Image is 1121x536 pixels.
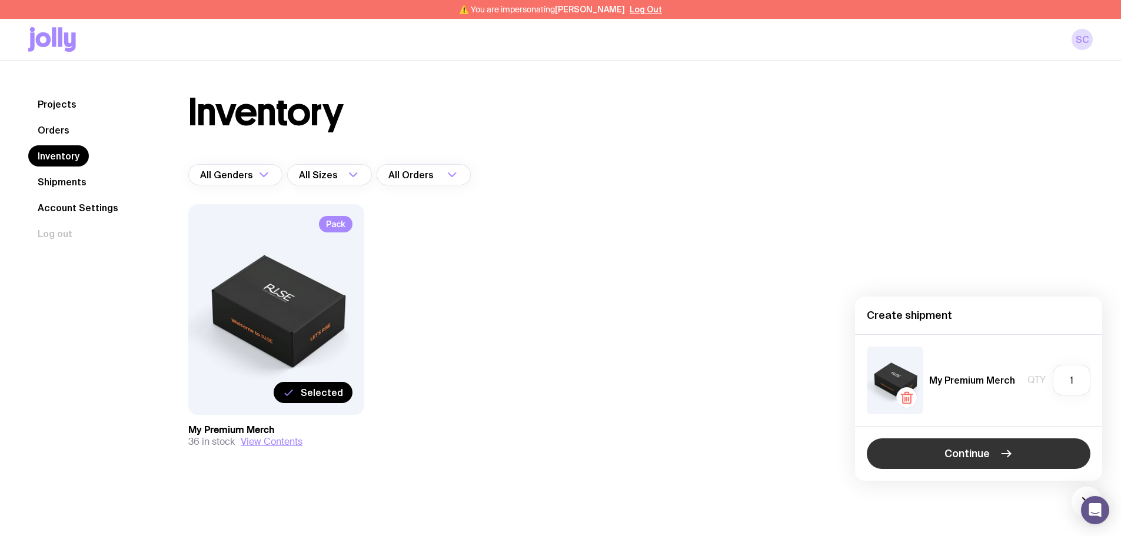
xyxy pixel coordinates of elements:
button: Log Out [630,5,662,14]
a: Inventory [28,145,89,167]
h1: Inventory [188,94,343,131]
h3: My Premium Merch [188,424,364,436]
div: Search for option [287,164,372,185]
a: Orders [28,119,79,141]
span: 36 in stock [188,436,235,448]
span: Qty [1027,374,1046,386]
input: Search for option [340,164,345,185]
span: All Orders [388,164,436,185]
span: Continue [944,447,990,461]
span: ⚠️ You are impersonating [459,5,625,14]
div: Search for option [377,164,471,185]
button: Log out [28,223,82,244]
span: [PERSON_NAME] [555,5,625,14]
h5: My Premium Merch [929,374,1015,386]
span: Selected [301,387,343,398]
h4: Create shipment [867,308,1090,322]
div: Search for option [188,164,282,185]
a: SC [1072,29,1093,50]
a: Account Settings [28,197,128,218]
input: Search for option [436,164,444,185]
button: View Contents [241,436,302,448]
span: All Genders [200,164,255,185]
a: Shipments [28,171,96,192]
span: Pack [319,216,352,232]
a: Projects [28,94,86,115]
div: Open Intercom Messenger [1081,496,1109,524]
span: All Sizes [299,164,340,185]
button: Continue [867,438,1090,469]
